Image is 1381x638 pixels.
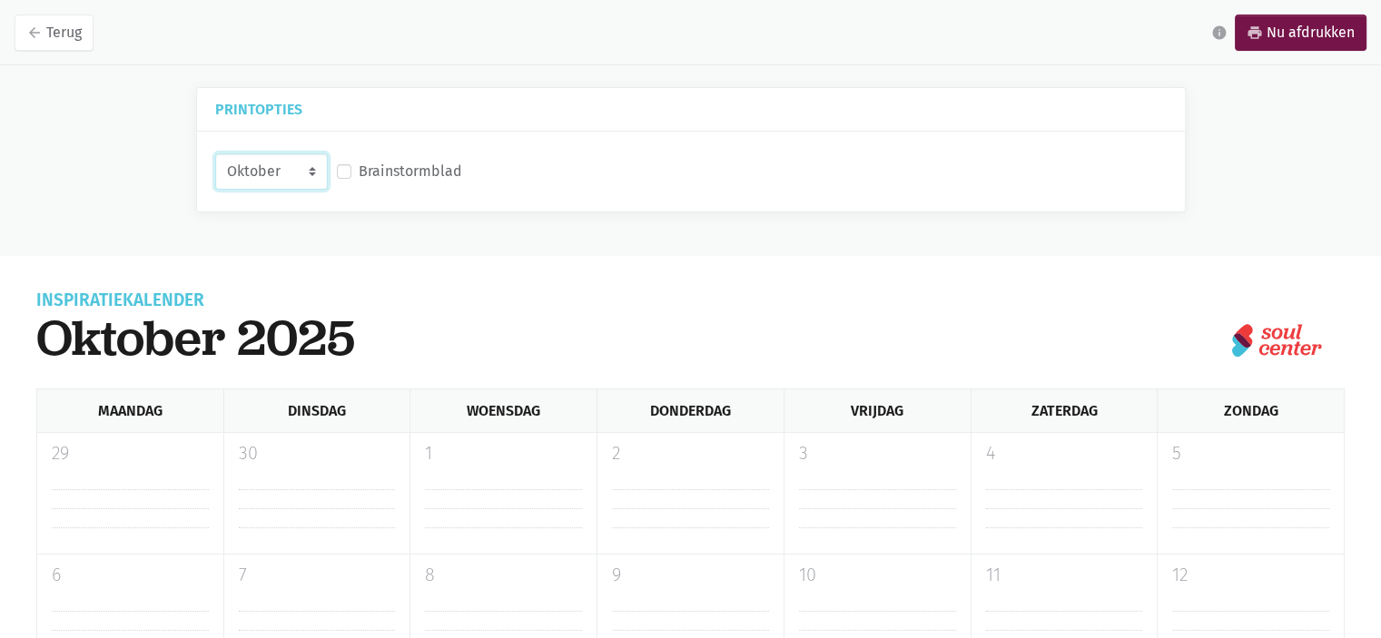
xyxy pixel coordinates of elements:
[799,440,956,467] p: 3
[409,389,597,432] div: Woensdag
[1172,562,1329,589] p: 12
[239,562,396,589] p: 7
[52,562,209,589] p: 6
[52,440,209,467] p: 29
[15,15,94,51] a: arrow_backTerug
[36,292,355,309] div: Inspiratiekalender
[36,309,355,367] h1: oktober 2025
[36,389,223,432] div: Maandag
[799,562,956,589] p: 10
[215,103,1167,116] h5: Printopties
[1235,15,1366,51] a: printNu afdrukken
[425,562,582,589] p: 8
[223,389,410,432] div: Dinsdag
[986,562,1143,589] p: 11
[239,440,396,467] p: 30
[1247,25,1263,41] i: print
[26,25,43,41] i: arrow_back
[971,389,1158,432] div: Zaterdag
[1211,25,1228,41] i: info
[425,440,582,467] p: 1
[359,160,462,183] label: Brainstormblad
[612,562,769,589] p: 9
[597,389,784,432] div: Donderdag
[612,440,769,467] p: 2
[784,389,971,432] div: Vrijdag
[1172,440,1329,467] p: 5
[1157,389,1345,432] div: Zondag
[986,440,1143,467] p: 4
